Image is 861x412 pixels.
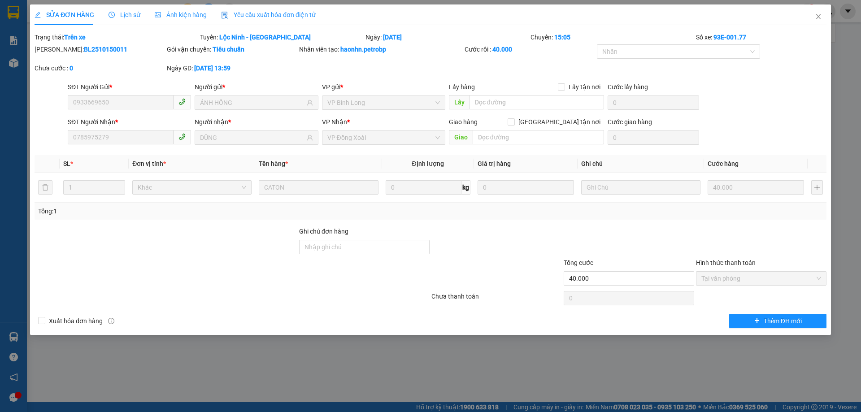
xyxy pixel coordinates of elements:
[322,118,347,126] span: VP Nhận
[608,130,699,145] input: Cước giao hàng
[708,180,804,195] input: 0
[221,11,316,18] span: Yêu cầu xuất hóa đơn điện tử
[259,160,288,167] span: Tên hàng
[38,180,52,195] button: delete
[581,180,700,195] input: Ghi Chú
[478,180,574,195] input: 0
[307,100,313,106] span: user
[754,317,760,325] span: plus
[70,65,73,72] b: 0
[473,130,604,144] input: Dọc đường
[299,228,348,235] label: Ghi chú đơn hàng
[713,34,746,41] b: 93E-001.77
[178,98,186,105] span: phone
[554,34,570,41] b: 15:05
[470,95,604,109] input: Dọc đường
[200,98,304,108] input: Tên người gửi
[213,46,244,53] b: Tiêu chuẩn
[45,316,106,326] span: Xuất hóa đơn hàng
[219,34,311,41] b: Lộc Ninh - [GEOGRAPHIC_DATA]
[35,11,94,18] span: SỬA ĐƠN HÀNG
[155,11,207,18] span: Ảnh kiện hàng
[461,180,470,195] span: kg
[299,240,430,254] input: Ghi chú đơn hàng
[449,95,470,109] span: Lấy
[708,160,739,167] span: Cước hàng
[35,63,165,73] div: Chưa cước :
[138,181,246,194] span: Khác
[63,160,70,167] span: SL
[430,291,563,307] div: Chưa thanh toán
[815,13,822,20] span: close
[68,117,191,127] div: SĐT Người Nhận
[412,160,444,167] span: Định lượng
[199,32,365,42] div: Tuyến:
[608,118,652,126] label: Cước giao hàng
[109,12,115,18] span: clock-circle
[383,34,402,41] b: [DATE]
[449,130,473,144] span: Giao
[200,133,304,143] input: Tên người nhận
[132,160,166,167] span: Đơn vị tính
[109,11,140,18] span: Lịch sử
[155,12,161,18] span: picture
[340,46,386,53] b: haonhn.petrobp
[565,82,604,92] span: Lấy tận nơi
[35,44,165,54] div: [PERSON_NAME]:
[465,44,595,54] div: Cước rồi :
[178,133,186,140] span: phone
[195,117,318,127] div: Người nhận
[806,4,831,30] button: Close
[365,32,530,42] div: Ngày:
[564,259,593,266] span: Tổng cước
[35,12,41,18] span: edit
[167,63,297,73] div: Ngày GD:
[492,46,512,53] b: 40.000
[84,46,127,53] b: BL2510150011
[449,83,475,91] span: Lấy hàng
[64,34,86,41] b: Trên xe
[327,96,440,109] span: VP Bình Long
[811,180,823,195] button: plus
[578,155,704,173] th: Ghi chú
[530,32,695,42] div: Chuyến:
[608,83,648,91] label: Cước lấy hàng
[299,44,463,54] div: Nhân viên tạo:
[695,32,827,42] div: Số xe:
[729,314,826,328] button: plusThêm ĐH mới
[701,272,821,285] span: Tại văn phòng
[307,134,313,141] span: user
[608,95,699,110] input: Cước lấy hàng
[764,316,802,326] span: Thêm ĐH mới
[38,206,332,216] div: Tổng: 1
[478,160,511,167] span: Giá trị hàng
[259,180,378,195] input: VD: Bàn, Ghế
[221,12,228,19] img: icon
[167,44,297,54] div: Gói vận chuyển:
[696,259,756,266] label: Hình thức thanh toán
[68,82,191,92] div: SĐT Người Gửi
[449,118,478,126] span: Giao hàng
[194,65,230,72] b: [DATE] 13:59
[327,131,440,144] span: VP Đồng Xoài
[515,117,604,127] span: [GEOGRAPHIC_DATA] tận nơi
[322,82,445,92] div: VP gửi
[195,82,318,92] div: Người gửi
[108,318,114,324] span: info-circle
[34,32,199,42] div: Trạng thái:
